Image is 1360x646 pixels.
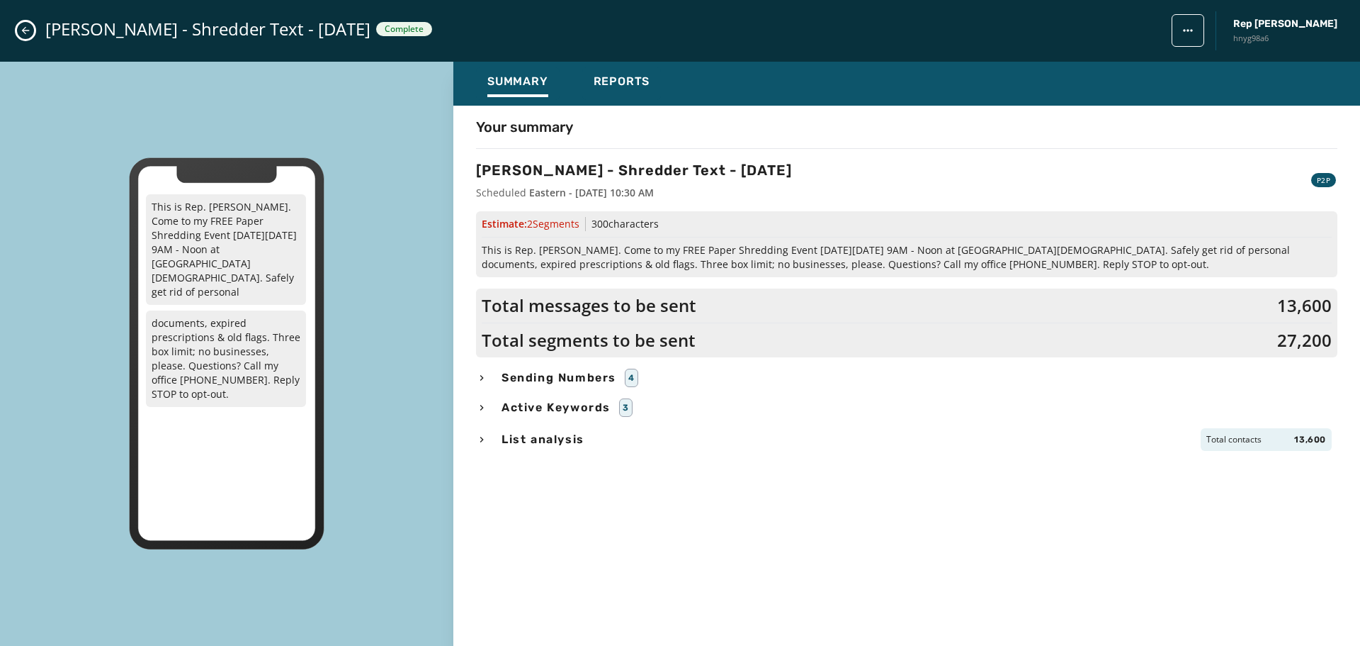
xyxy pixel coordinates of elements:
button: Reports [582,67,662,100]
span: Total contacts [1206,434,1262,445]
button: Sending Numbers4 [476,369,1337,387]
span: Complete [385,23,424,35]
span: Estimate: [482,217,579,231]
span: List analysis [499,431,587,448]
span: Total messages to be sent [482,294,696,317]
span: Reports [594,74,650,89]
span: Total segments to be sent [482,329,696,352]
div: P2P [1311,173,1336,187]
span: 13,600 [1277,294,1332,317]
span: Rep [PERSON_NAME] [1233,17,1337,31]
span: 2 Segment s [527,217,579,230]
h4: Your summary [476,117,573,137]
span: This is Rep. [PERSON_NAME]. Come to my FREE Paper Shredding Event [DATE][DATE] 9AM - Noon at [GEO... [482,243,1332,272]
div: 3 [619,399,633,417]
button: broadcast action menu [1172,14,1204,47]
span: 27,200 [1277,329,1332,352]
div: 4 [625,369,638,387]
button: List analysisTotal contacts13,600 [476,428,1337,451]
span: 13,600 [1294,434,1326,445]
div: Eastern - [DATE] 10:30 AM [529,186,654,200]
span: Sending Numbers [499,369,619,386]
span: Active Keywords [499,399,613,416]
p: documents, expired prescriptions & old flags. Three box limit; no businesses, please. Questions? ... [146,311,306,407]
h3: [PERSON_NAME] - Shredder Text - [DATE] [476,160,792,180]
span: [PERSON_NAME] - Shredder Text - [DATE] [45,18,370,40]
span: 300 characters [591,217,659,230]
span: Summary [487,74,548,89]
button: Summary [476,67,560,100]
span: Scheduled [476,186,526,200]
span: hnyg98a6 [1233,33,1337,45]
p: This is Rep. [PERSON_NAME]. Come to my FREE Paper Shredding Event [DATE][DATE] 9AM - Noon at [GEO... [146,194,306,305]
button: Active Keywords3 [476,399,1337,417]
